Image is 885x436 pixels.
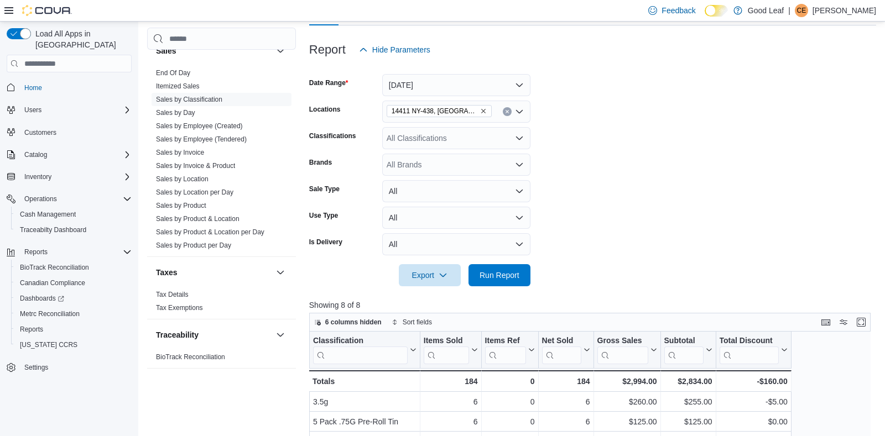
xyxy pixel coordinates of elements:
[156,303,203,312] span: Tax Exemptions
[313,396,417,409] div: 3.5g
[597,336,648,364] div: Gross Sales
[705,5,728,17] input: Dark Mode
[24,172,51,181] span: Inventory
[20,148,51,161] button: Catalog
[20,103,132,117] span: Users
[597,396,657,409] div: $260.00
[24,128,56,137] span: Customers
[11,291,136,306] a: Dashboards
[156,228,264,236] a: Sales by Product & Location per Day
[20,126,61,139] a: Customers
[405,264,454,286] span: Export
[20,360,132,374] span: Settings
[24,106,41,114] span: Users
[485,336,525,346] div: Items Ref
[22,5,72,16] img: Cova
[2,244,136,260] button: Reports
[156,215,240,223] a: Sales by Product & Location
[664,396,712,409] div: $255.00
[515,160,524,169] button: Open list of options
[748,4,784,17] p: Good Leaf
[11,260,136,275] button: BioTrack Reconciliation
[542,416,590,429] div: 6
[597,336,657,364] button: Gross Sales
[597,336,648,346] div: Gross Sales
[20,80,132,94] span: Home
[147,66,296,256] div: Sales
[309,78,348,87] label: Date Range
[156,267,178,278] h3: Taxes
[156,96,222,103] a: Sales by Classification
[382,74,530,96] button: [DATE]
[403,318,432,327] span: Sort fields
[156,135,247,144] span: Sales by Employee (Tendered)
[313,336,408,364] div: Classification
[15,307,84,321] a: Metrc Reconciliation
[156,162,235,170] a: Sales by Invoice & Product
[15,307,132,321] span: Metrc Reconciliation
[20,294,64,303] span: Dashboards
[15,292,69,305] a: Dashboards
[2,147,136,162] button: Catalog
[20,210,76,219] span: Cash Management
[542,396,590,409] div: 6
[309,105,341,114] label: Locations
[309,132,356,140] label: Classifications
[20,309,80,318] span: Metrc Reconciliation
[156,290,189,299] span: Tax Details
[20,340,77,349] span: [US_STATE] CCRS
[156,175,209,183] a: Sales by Location
[424,336,469,346] div: Items Sold
[2,102,136,118] button: Users
[313,416,417,429] div: 5 Pack .75G Pre-Roll Tin
[156,175,209,183] span: Sales by Location
[719,336,778,364] div: Total Discount
[156,149,204,156] a: Sales by Invoice
[387,105,492,117] span: 14411 NY-438, Gowanda
[485,375,534,388] div: 0
[382,207,530,229] button: All
[485,396,534,409] div: 0
[542,336,590,364] button: Net Sold
[156,201,206,210] span: Sales by Product
[20,263,89,272] span: BioTrack Reconciliation
[11,337,136,353] button: [US_STATE] CCRS
[855,316,868,329] button: Enter fullscreen
[24,248,48,256] span: Reports
[15,323,48,336] a: Reports
[156,95,222,104] span: Sales by Classification
[399,264,461,286] button: Export
[313,375,417,388] div: Totals
[325,318,382,327] span: 6 columns hidden
[20,279,85,287] span: Canadian Compliance
[20,325,43,334] span: Reports
[392,106,478,117] span: 14411 NY-438, [GEOGRAPHIC_DATA]
[156,202,206,209] a: Sales by Product
[20,192,132,206] span: Operations
[2,169,136,185] button: Inventory
[15,338,82,351] a: [US_STATE] CCRS
[542,336,581,346] div: Net Sold
[15,276,90,290] a: Canadian Compliance
[20,192,61,206] button: Operations
[11,322,136,337] button: Reports
[274,44,287,57] button: Sales
[20,225,86,234] span: Traceabilty Dashboard
[156,241,231,250] span: Sales by Product per Day
[795,4,808,17] div: Christina Elliott
[11,275,136,291] button: Canadian Compliance
[156,329,199,340] h3: Traceability
[310,316,386,329] button: 6 columns hidden
[156,82,200,90] a: Itemized Sales
[664,416,712,429] div: $125.00
[274,266,287,279] button: Taxes
[156,329,272,340] button: Traceability
[813,4,876,17] p: [PERSON_NAME]
[664,336,703,346] div: Subtotal
[387,316,436,329] button: Sort fields
[156,122,243,130] span: Sales by Employee (Created)
[156,291,189,298] a: Tax Details
[664,336,703,364] div: Subtotal
[24,363,48,372] span: Settings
